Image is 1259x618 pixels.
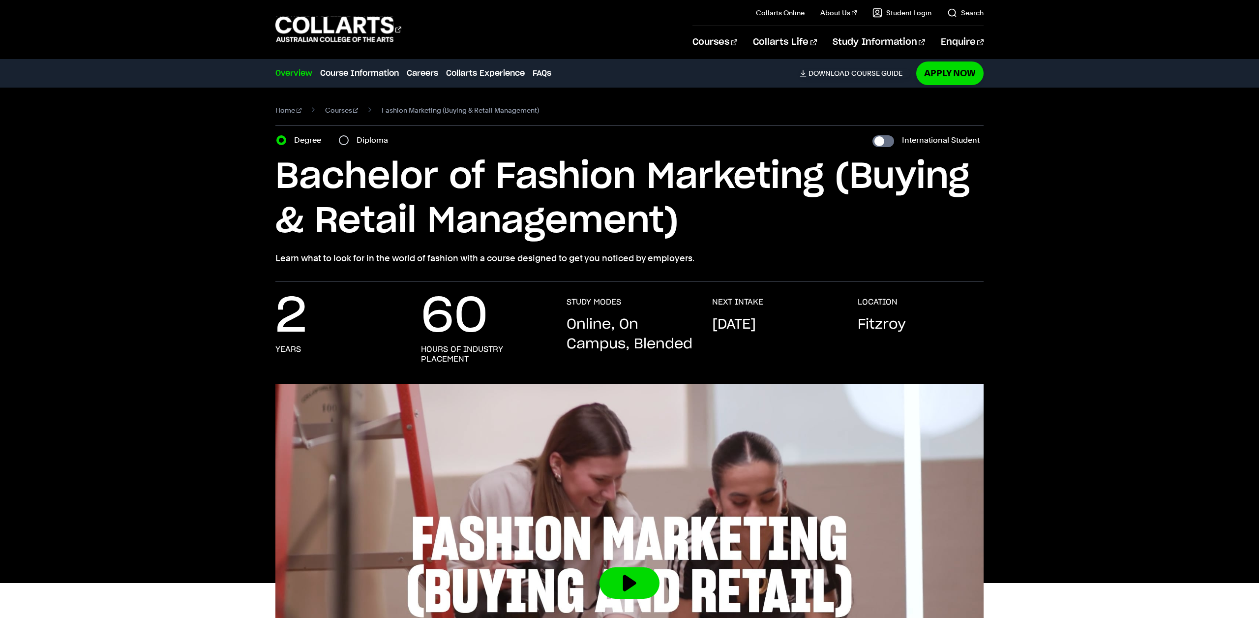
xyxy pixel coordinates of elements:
p: Online, On Campus, Blended [567,315,692,354]
p: Learn what to look for in the world of fashion with a course designed to get you noticed by emplo... [275,251,984,265]
a: Apply Now [916,62,984,85]
a: Course Information [320,67,399,79]
h3: Hours of industry placement [421,344,547,364]
a: Collarts Life [753,26,816,59]
a: About Us [820,8,857,18]
span: Fashion Marketing (Buying & Retail Management) [382,103,539,117]
a: Careers [407,67,438,79]
p: 60 [421,297,488,337]
p: Fitzroy [858,315,906,335]
label: Diploma [357,133,394,147]
div: Go to homepage [275,15,401,43]
a: Overview [275,67,312,79]
a: Collarts Experience [446,67,525,79]
h3: years [275,344,301,354]
a: Student Login [872,8,931,18]
a: Home [275,103,301,117]
span: Download [809,69,849,78]
a: Study Information [833,26,925,59]
h3: STUDY MODES [567,297,621,307]
a: Search [947,8,984,18]
a: Enquire [941,26,984,59]
a: Courses [692,26,737,59]
a: Collarts Online [756,8,805,18]
p: [DATE] [712,315,756,335]
a: DownloadCourse Guide [800,69,910,78]
label: International Student [902,133,980,147]
a: Courses [325,103,359,117]
label: Degree [294,133,327,147]
h3: LOCATION [858,297,898,307]
a: FAQs [533,67,551,79]
p: 2 [275,297,307,337]
h1: Bachelor of Fashion Marketing (Buying & Retail Management) [275,155,984,244]
h3: NEXT INTAKE [712,297,763,307]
